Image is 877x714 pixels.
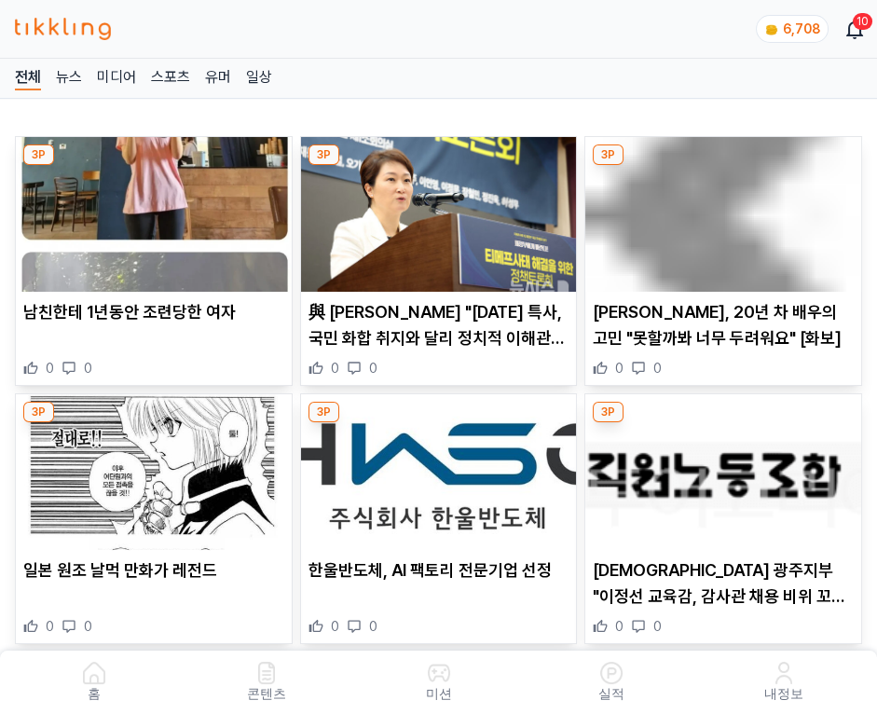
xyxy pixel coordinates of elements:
p: 與 [PERSON_NAME] "[DATE] 특사, 국민 화합 취지와 달리 정치적 이해관계 소산으로 비쳐" [308,299,569,351]
img: 남친한테 1년동안 조련당한 여자 [16,137,292,292]
span: 0 [653,359,662,378]
img: coin [764,22,779,37]
div: 3P 한울반도체, AI 팩토리 전문기업 선정 한울반도체, AI 팩토리 전문기업 선정 0 0 [300,393,578,643]
p: 남친한테 1년동안 조련당한 여자 [23,299,284,325]
div: 3P [23,144,54,165]
img: 이진욱, 20년 차 배우의 고민 "못할까봐 너무 두려워요" [화보] [585,137,861,292]
img: 콘텐츠 [255,662,278,684]
span: 0 [331,359,339,378]
span: 0 [615,617,623,636]
a: 유머 [205,66,231,90]
a: 전체 [15,66,41,90]
span: 0 [46,617,54,636]
div: 3P [23,402,54,422]
div: 3P 남친한테 1년동안 조련당한 여자 남친한테 1년동안 조련당한 여자 0 0 [15,136,293,386]
a: 일상 [246,66,272,90]
p: [PERSON_NAME], 20년 차 배우의 고민 "못할까봐 너무 두려워요" [화보] [593,299,854,351]
p: 미션 [426,684,452,703]
div: 10 [853,13,872,30]
a: 콘텐츠 [180,658,352,707]
p: 일본 원조 날먹 만화가 레전드 [23,557,284,584]
span: 0 [653,617,662,636]
div: 3P [593,144,623,165]
a: 미디어 [97,66,136,90]
div: 3P 與 이언주 "광복절 특사, 국민 화합 취지와 달리 정치적 이해관계 소산으로 비쳐" 與 [PERSON_NAME] "[DATE] 특사, 국민 화합 취지와 달리 정치적 이해관... [300,136,578,386]
a: 뉴스 [56,66,82,90]
img: 미션 [428,662,450,684]
p: 한울반도체, AI 팩토리 전문기업 선정 [308,557,569,584]
p: 내정보 [764,684,803,703]
img: 與 이언주 "광복절 특사, 국민 화합 취지와 달리 정치적 이해관계 소산으로 비쳐" [301,137,577,292]
p: 홈 [88,684,101,703]
a: 내정보 [697,658,870,707]
a: coin 6,708 [756,15,825,43]
div: 3P [308,144,339,165]
p: [DEMOGRAPHIC_DATA] 광주지부 "이정선 교육감, 감사관 채용 비위 꼬리자르기···도덕적 책임 방기" [593,557,854,610]
button: 미션 [352,658,525,707]
img: 홈 [83,662,105,684]
p: 콘텐츠 [247,684,286,703]
img: 티끌링 [15,18,111,40]
span: 0 [369,359,377,378]
div: 3P 전교조 광주지부 "이정선 교육감, 감사관 채용 비위 꼬리자르기···도덕적 책임 방기" [DEMOGRAPHIC_DATA] 광주지부 "이정선 교육감, 감사관 채용 비위 꼬리... [584,393,862,643]
span: 0 [84,617,92,636]
img: 전교조 광주지부 "이정선 교육감, 감사관 채용 비위 꼬리자르기···도덕적 책임 방기" [585,394,861,549]
p: 실적 [598,684,624,703]
img: 내정보 [773,662,795,684]
div: 3P [308,402,339,422]
span: 0 [615,359,623,378]
div: 3P [593,402,623,422]
span: 6,708 [783,21,820,36]
span: 0 [369,617,377,636]
a: 스포츠 [151,66,190,90]
img: 실적 [600,662,623,684]
div: 3P 이진욱, 20년 차 배우의 고민 "못할까봐 너무 두려워요" [화보] [PERSON_NAME], 20년 차 배우의 고민 "못할까봐 너무 두려워요" [화보] 0 0 [584,136,862,386]
span: 0 [331,617,339,636]
a: 10 [847,18,862,40]
span: 0 [46,359,54,378]
img: 한울반도체, AI 팩토리 전문기업 선정 [301,394,577,549]
div: 3P 일본 원조 날먹 만화가 레전드 일본 원조 날먹 만화가 레전드 0 0 [15,393,293,643]
span: 0 [84,359,92,378]
a: 실적 [525,658,697,707]
a: 홈 [7,658,180,707]
img: 일본 원조 날먹 만화가 레전드 [16,394,292,549]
